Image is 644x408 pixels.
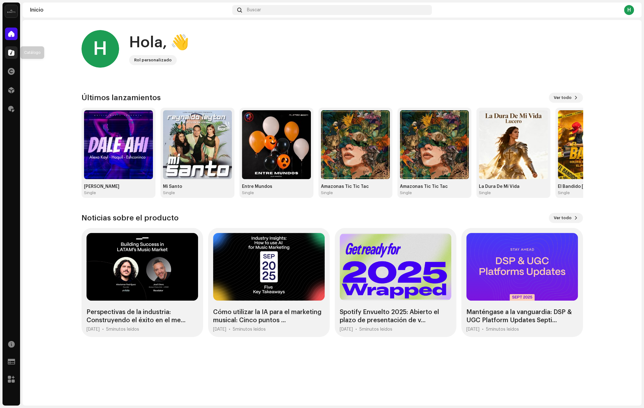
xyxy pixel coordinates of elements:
[109,327,139,332] span: minutos leídos
[84,110,153,179] img: 8821f802-0255-432e-ba87-683d734d399a
[359,327,392,332] div: 5
[340,308,451,324] div: Spotify Envuelto 2025: Abierto el plazo de presentación de v...
[30,8,230,13] div: Inicio
[5,5,18,18] img: 02a7c2d3-3c89-4098-b12f-2ff2945c95ee
[81,30,119,68] div: H
[482,327,484,332] div: •
[340,327,353,332] div: [DATE]
[163,184,232,189] div: Mi Santo
[466,327,479,332] div: [DATE]
[355,327,357,332] div: •
[479,190,491,195] div: Single
[213,327,226,332] div: [DATE]
[247,8,261,13] span: Buscar
[558,110,627,179] img: 36a54528-838d-489a-9d0f-7726500e7373
[242,110,311,179] img: f7a45927-0bb8-4ef9-a408-a1eb81e8e6e9
[321,190,333,195] div: Single
[466,308,578,324] div: Manténgase a la vanguardia: DSP & UGC Platform Updates Septi...
[479,110,548,179] img: 5c8e1406-cb14-4408-89a5-298a414d95cb
[233,327,266,332] div: 5
[84,184,153,189] div: [PERSON_NAME]
[321,110,390,179] img: aeffddb0-130b-40bd-9008-a950ce3b2b83
[102,327,104,332] div: •
[213,308,325,324] div: Cómo utilizar la IA para el marketing musical: Cinco puntos ...
[163,110,232,179] img: a348a223-4f48-468c-b905-8d0330dbf269
[489,327,519,332] span: minutos leídos
[106,327,139,332] div: 5
[486,327,519,332] div: 5
[163,190,175,195] div: Single
[558,184,627,189] div: El Bandido [En Vivo]
[554,91,572,104] span: Ver todo
[400,184,469,189] div: Amazonas Tic Tic Tac
[134,56,172,64] div: Rol personalizado
[400,110,469,179] img: 56eb8a93-d737-48d9-94a1-5865d3351d00
[558,190,570,195] div: Single
[81,213,179,223] h3: Noticias sobre el producto
[235,327,266,332] span: minutos leídos
[86,308,198,324] div: Perspectivas de la industria: Construyendo el éxito en el me...
[554,212,572,224] span: Ver todo
[129,33,189,53] div: Hola, 👋
[624,5,634,15] div: H
[242,184,311,189] div: Entre Mundos
[549,213,583,223] button: Ver todo
[81,93,161,103] h3: Últimos lanzamientos
[549,93,583,103] button: Ver todo
[86,327,100,332] div: [DATE]
[242,190,254,195] div: Single
[321,184,390,189] div: Amazonas Tic Tic Tac
[479,184,548,189] div: La Dura De Mi Vida
[362,327,392,332] span: minutos leídos
[84,190,96,195] div: Single
[229,327,230,332] div: •
[400,190,412,195] div: Single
